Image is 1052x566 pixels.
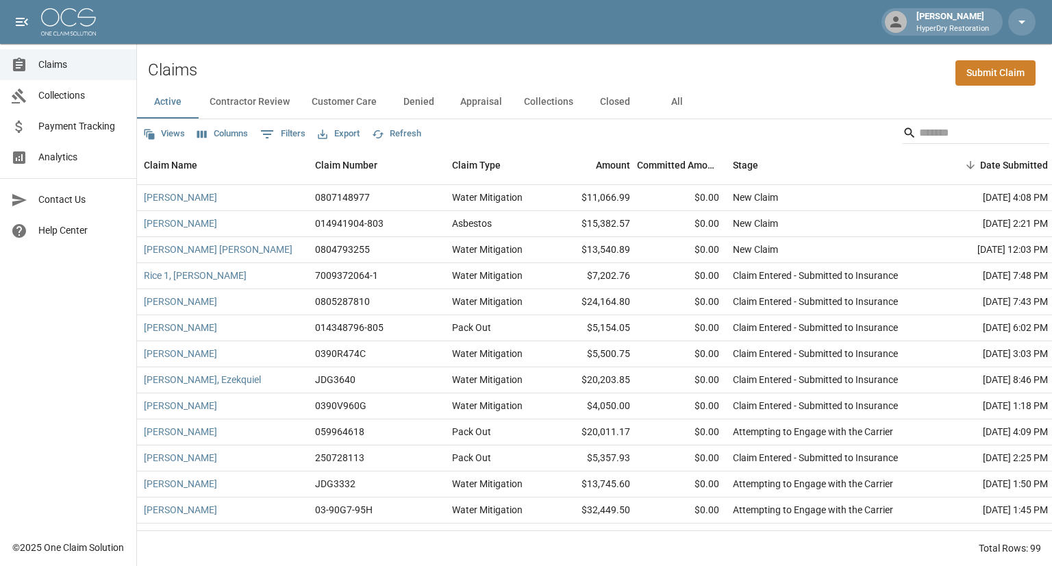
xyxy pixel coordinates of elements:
div: Stage [733,146,758,184]
button: Select columns [194,123,251,145]
img: ocs-logo-white-transparent.png [41,8,96,36]
a: [PERSON_NAME] [144,321,217,334]
div: $0.00 [637,237,726,263]
button: All [646,86,707,119]
div: dynamic tabs [137,86,1052,119]
div: Claim Type [452,146,501,184]
div: $32,449.50 [548,497,637,524]
div: Claim Entered - Submitted to Insurance [733,321,898,334]
div: $24,164.80 [548,289,637,315]
div: $8,092.19 [548,524,637,550]
div: © 2025 One Claim Solution [12,541,124,554]
div: Attempting to Engage with the Carrier [733,503,893,517]
div: $13,745.60 [548,471,637,497]
button: Contractor Review [199,86,301,119]
button: Closed [584,86,646,119]
div: Claim Number [315,146,377,184]
div: $0.00 [637,211,726,237]
div: $0.00 [637,367,726,393]
div: $20,011.17 [548,419,637,445]
div: $0.00 [637,497,726,524]
div: Amount [548,146,637,184]
a: [PERSON_NAME], Ezekquiel [144,373,261,386]
div: 059964618 [315,425,364,439]
div: $5,154.05 [548,315,637,341]
button: Appraisal [449,86,513,119]
div: New Claim [733,243,778,256]
span: Payment Tracking [38,119,125,134]
div: Stage [726,146,931,184]
div: $4,050.00 [548,393,637,419]
div: $0.00 [637,445,726,471]
a: [PERSON_NAME] [144,451,217,465]
div: $0.00 [637,471,726,497]
h2: Claims [148,60,197,80]
div: New Claim [733,190,778,204]
div: $11,066.99 [548,185,637,211]
button: Denied [388,86,449,119]
div: Water Mitigation [452,503,523,517]
div: Claim Type [445,146,548,184]
div: 0804793255 [315,243,370,256]
div: $5,357.93 [548,445,637,471]
div: Claim Entered - Submitted to Insurance [733,373,898,386]
div: JDG3640 [315,373,355,386]
div: Water Mitigation [452,529,523,543]
div: Claim Number [308,146,445,184]
div: New Claim [733,217,778,230]
div: 03-90G7-95H [315,503,373,517]
div: Total Rows: 99 [979,541,1041,555]
div: $0.00 [637,524,726,550]
a: [PERSON_NAME] [144,477,217,491]
div: 7009372064-1 [315,269,378,282]
div: $0.00 [637,289,726,315]
div: Committed Amount [637,146,726,184]
a: [PERSON_NAME] [144,190,217,204]
a: [PERSON_NAME] [144,347,217,360]
button: open drawer [8,8,36,36]
button: Sort [961,156,980,175]
div: $0.00 [637,341,726,367]
div: 0390V960G [315,399,366,413]
button: Views [140,123,188,145]
div: Amount [596,146,630,184]
div: $7,202.76 [548,263,637,289]
div: $20,203.85 [548,367,637,393]
div: Attempting to Engage with the Carrier [733,477,893,491]
button: Active [137,86,199,119]
div: Claim Entered - Submitted to Insurance [733,269,898,282]
a: Submit Claim [955,60,1036,86]
div: $15,382.57 [548,211,637,237]
div: [PERSON_NAME] [911,10,994,34]
div: Pack Out [452,425,491,439]
span: Claims [38,58,125,72]
div: 0390R474C [315,347,366,360]
p: HyperDry Restoration [916,23,989,35]
span: Analytics [38,150,125,164]
button: Export [314,123,363,145]
div: $0.00 [637,419,726,445]
div: Claim Name [144,146,197,184]
div: Water Mitigation [452,347,523,360]
div: $13,540.89 [548,237,637,263]
div: $5,500.75 [548,341,637,367]
div: 014348796-805 [315,321,384,334]
a: [PERSON_NAME] [144,217,217,230]
div: Claim Entered - Submitted to Insurance [733,451,898,465]
div: $0.00 [637,185,726,211]
span: Help Center [38,223,125,238]
div: Pack Out [452,321,491,334]
a: [PERSON_NAME] [144,529,217,543]
a: [PERSON_NAME] [PERSON_NAME] [144,243,292,256]
a: [PERSON_NAME] [144,425,217,439]
div: Search [903,122,1049,147]
button: Show filters [257,123,309,145]
button: Customer Care [301,86,388,119]
div: Date Submitted [980,146,1048,184]
div: Water Mitigation [452,243,523,256]
div: Claim Entered - Submitted to Insurance [733,399,898,413]
a: Rice 1, [PERSON_NAME] [144,269,247,282]
button: Collections [513,86,584,119]
a: [PERSON_NAME] [144,399,217,413]
div: Water Mitigation [452,190,523,204]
